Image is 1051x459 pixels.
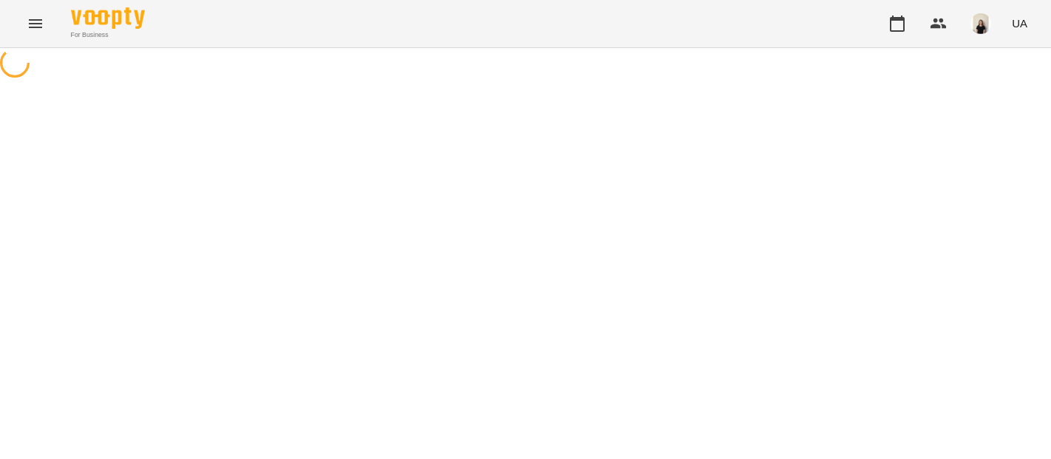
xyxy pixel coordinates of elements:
button: UA [1006,10,1033,37]
img: Voopty Logo [71,7,145,29]
span: UA [1012,16,1027,31]
img: a3bfcddf6556b8c8331b99a2d66cc7fb.png [970,13,991,34]
button: Menu [18,6,53,41]
span: For Business [71,30,145,40]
